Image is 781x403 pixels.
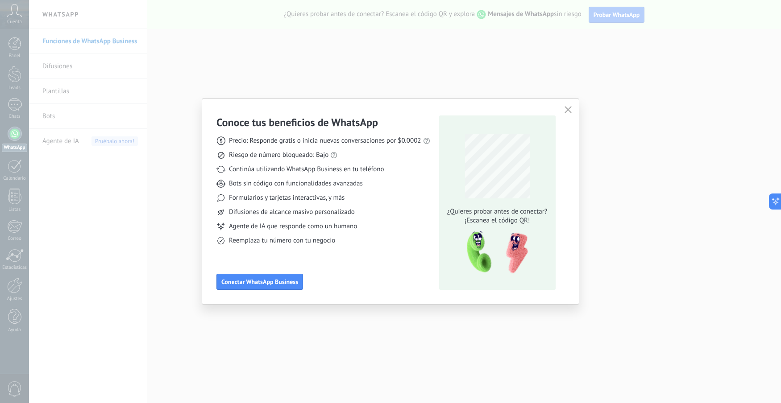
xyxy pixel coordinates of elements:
span: Difusiones de alcance masivo personalizado [229,208,355,217]
button: Conectar WhatsApp Business [216,274,303,290]
span: Formularios y tarjetas interactivas, y más [229,193,345,202]
span: ¡Escanea el código QR! [445,216,550,225]
h3: Conoce tus beneficios de WhatsApp [216,115,378,129]
span: Bots sin código con funcionalidades avanzadas [229,179,363,188]
span: Agente de IA que responde como un humano [229,222,357,231]
span: Riesgo de número bloqueado: Bajo [229,151,328,160]
img: qr-pic-1x.png [459,229,530,276]
span: Continúa utilizando WhatsApp Business en tu teléfono [229,165,384,174]
span: Precio: Responde gratis o inicia nuevas conversaciones por $0.0002 [229,136,421,145]
span: ¿Quieres probar antes de conectar? [445,207,550,216]
span: Reemplaza tu número con tu negocio [229,236,335,245]
span: Conectar WhatsApp Business [221,279,298,285]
